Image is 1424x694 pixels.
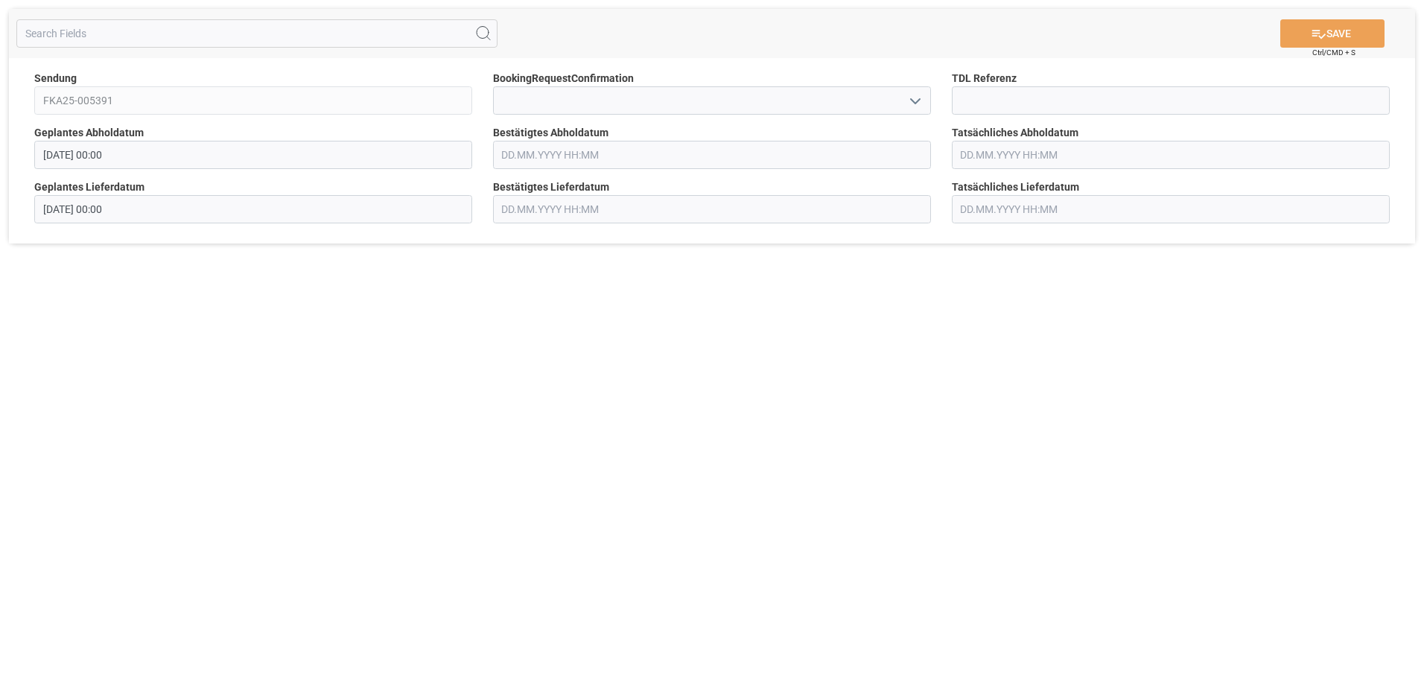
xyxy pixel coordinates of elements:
span: Ctrl/CMD + S [1312,47,1355,58]
span: Geplantes Abholdatum [34,125,144,141]
span: BookingRequestConfirmation [493,71,634,86]
input: DD.MM.YYYY HH:MM [493,141,931,169]
span: Bestätigtes Lieferdatum [493,179,609,195]
input: Search Fields [16,19,498,48]
span: Tatsächliches Abholdatum [952,125,1078,141]
input: DD.MM.YYYY HH:MM [34,195,472,223]
span: Sendung [34,71,77,86]
input: DD.MM.YYYY HH:MM [493,195,931,223]
button: SAVE [1280,19,1385,48]
span: Bestätigtes Abholdatum [493,125,608,141]
span: TDL Referenz [952,71,1017,86]
input: DD.MM.YYYY HH:MM [34,141,472,169]
input: DD.MM.YYYY HH:MM [952,195,1390,223]
button: open menu [903,89,925,112]
span: Tatsächliches Lieferdatum [952,179,1079,195]
input: DD.MM.YYYY HH:MM [952,141,1390,169]
span: Geplantes Lieferdatum [34,179,144,195]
